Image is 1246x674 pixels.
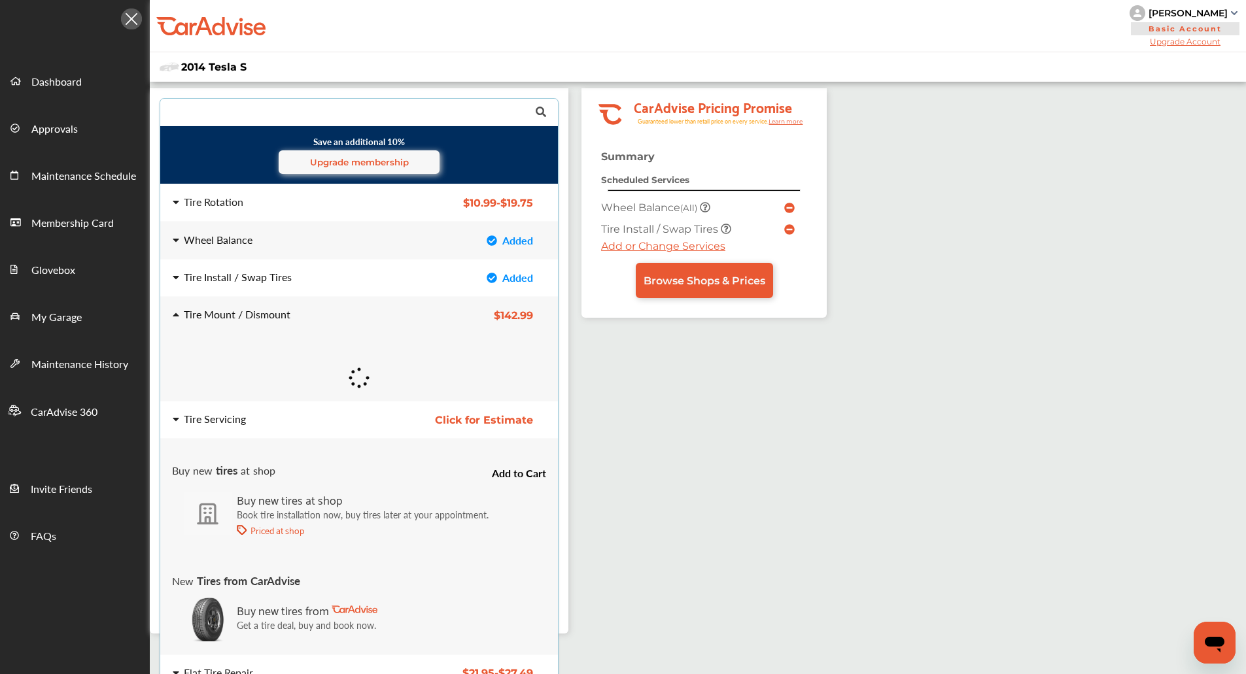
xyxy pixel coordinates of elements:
[160,59,179,75] img: placeholder_car.fcab19be.svg
[184,597,232,641] img: new_tires_logo.0a1ed786.svg
[31,262,75,279] span: Glovebox
[1131,22,1239,35] span: Basic Account
[31,121,78,138] span: Approvals
[644,275,765,287] span: Browse Shops & Prices
[1,104,149,151] a: Approvals
[1130,5,1145,21] img: knH8PDtVvWoAbQRylUukY18CTiRevjo20fAtgn5MLBQj4uumYvk2MzTtcAIzfGAtb1XOLVMAvhLuqoNAbL4reqehy0jehNKdM...
[1,198,149,245] a: Membership Card
[601,240,725,252] a: Add or Change Services
[172,575,300,586] div: New
[31,215,114,232] span: Membership Card
[310,157,409,167] span: Upgrade membership
[121,8,142,29] img: Icon.5fd9dcc7.svg
[1,151,149,198] a: Maintenance Schedule
[601,201,700,214] span: Wheel Balance
[1149,7,1228,19] div: [PERSON_NAME]
[31,528,56,545] span: FAQs
[502,270,533,285] span: Added
[237,525,247,535] img: price-tag.a6a2772c.svg
[31,356,128,373] span: Maintenance History
[216,462,237,478] span: tires
[1,339,149,386] a: Maintenance History
[1231,11,1237,15] img: sCxJUJ+qAmfqhQGDUl18vwLg4ZYJ6CxN7XmbOMBAAAAAElFTkSuQmCC
[31,168,136,185] span: Maintenance Schedule
[601,223,721,235] span: Tire Install / Swap Tires
[1194,622,1236,664] iframe: Button to launch messaging window
[636,263,773,298] a: Browse Shops & Prices
[237,620,377,630] p: Get a tire deal, buy and book now.
[172,465,275,476] div: Buy new at shop
[634,95,792,118] tspan: CarAdvise Pricing Promise
[237,509,489,520] p: Book tire installation now, buy tires later at your appointment.
[435,414,533,426] span: Click for Estimate
[1130,37,1241,46] span: Upgrade Account
[31,404,97,421] span: CarAdvise 360
[184,272,292,282] div: Tire Install / Swap Tires
[279,150,440,174] a: Upgrade membership
[31,309,82,326] span: My Garage
[638,117,769,126] tspan: Guaranteed lower than retail price on every service.
[463,197,533,209] span: $10.99 - $19.75
[170,135,548,174] small: Save an additional 10%
[601,175,689,185] strong: Scheduled Services
[184,492,232,536] img: tire-at-shop.8d87e6de.svg
[502,233,533,248] span: Added
[237,489,489,509] div: Buy new tires at shop
[494,309,533,322] span: $142.99
[31,481,92,498] span: Invite Friends
[184,309,290,320] div: Tire Mount / Dismount
[237,599,377,620] div: Buy new tires from
[181,61,247,73] span: 2014 Tesla S
[492,452,570,478] div: Add to Cart
[680,203,697,213] small: (All)
[251,525,304,535] p: Priced at shop
[1,292,149,339] a: My Garage
[184,414,246,424] div: Tire Servicing
[31,74,82,91] span: Dashboard
[1,245,149,292] a: Glovebox
[769,118,803,125] tspan: Learn more
[184,197,243,207] div: Tire Rotation
[184,235,252,245] div: Wheel Balance
[601,150,655,163] strong: Summary
[197,573,300,588] span: Tires from CarAdvise
[332,605,377,613] img: CarAdvise-Logo.a185816e.svg
[1,57,149,104] a: Dashboard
